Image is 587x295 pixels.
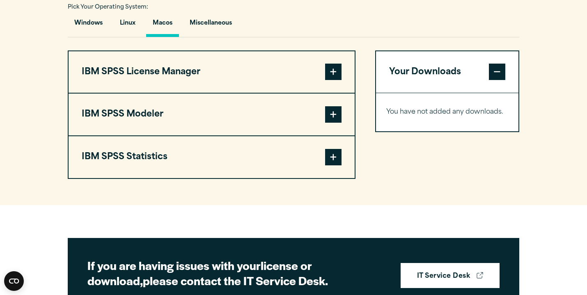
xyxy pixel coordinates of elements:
[113,14,142,37] button: Linux
[69,51,355,93] button: IBM SPSS License Manager
[376,93,518,131] div: Your Downloads
[87,258,375,288] h2: If you are having issues with your please contact the IT Service Desk.
[401,263,500,288] a: IT Service Desk
[386,106,508,118] p: You have not added any downloads.
[376,51,518,93] button: Your Downloads
[87,257,312,289] strong: license or download,
[68,5,148,10] span: Pick Your Operating System:
[417,271,470,282] strong: IT Service Desk
[183,14,238,37] button: Miscellaneous
[146,14,179,37] button: Macos
[4,271,24,291] button: Open CMP widget
[68,14,109,37] button: Windows
[69,136,355,178] button: IBM SPSS Statistics
[69,94,355,135] button: IBM SPSS Modeler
